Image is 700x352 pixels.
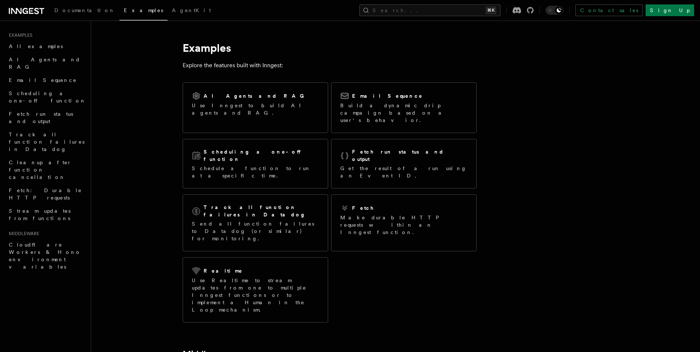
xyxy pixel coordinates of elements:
p: Use Realtime to stream updates from one to multiple Inngest functions or to implement a Human in ... [192,277,319,313]
a: Email Sequence [6,73,86,87]
span: Examples [124,7,163,13]
h2: Fetch [352,204,374,212]
span: Cleanup after function cancellation [9,159,72,180]
h1: Examples [183,41,477,54]
span: AgentKit [172,7,211,13]
a: Sign Up [646,4,694,16]
button: Search...⌘K [359,4,500,16]
span: Middleware [6,231,39,237]
a: Cloudflare Workers & Hono environment variables [6,238,86,273]
a: AI Agents and RAG [6,53,86,73]
a: All examples [6,40,86,53]
a: Cleanup after function cancellation [6,156,86,184]
a: Track all function failures in DatadogSend all function failures to Datadog (or similar) for moni... [183,194,328,251]
span: Scheduling a one-off function [9,90,86,104]
h2: AI Agents and RAG [204,92,308,100]
p: Make durable HTTP requests within an Inngest function. [340,214,467,236]
p: Schedule a function to run at a specific time. [192,165,319,179]
span: Fetch run status and output [9,111,73,124]
a: Fetch: Durable HTTP requests [6,184,86,204]
a: AI Agents and RAGUse Inngest to build AI agents and RAG. [183,82,328,133]
a: FetchMake durable HTTP requests within an Inngest function. [331,194,477,251]
p: Build a dynamic drip campaign based on a user's behavior. [340,102,467,124]
h2: Realtime [204,267,243,274]
h2: Track all function failures in Datadog [204,204,319,218]
span: All examples [9,43,63,49]
a: Scheduling a one-off functionSchedule a function to run at a specific time. [183,139,328,188]
p: Send all function failures to Datadog (or similar) for monitoring. [192,220,319,242]
h2: Scheduling a one-off function [204,148,319,163]
span: Examples [6,32,32,38]
span: Documentation [54,7,115,13]
a: Contact sales [575,4,643,16]
a: Documentation [50,2,119,20]
span: Fetch: Durable HTTP requests [9,187,82,201]
span: Stream updates from functions [9,208,71,221]
h2: Fetch run status and output [352,148,467,163]
h2: Email Sequence [352,92,423,100]
a: Email SequenceBuild a dynamic drip campaign based on a user's behavior. [331,82,477,133]
a: Stream updates from functions [6,204,86,225]
a: Fetch run status and outputGet the result of a run using an Event ID. [331,139,477,188]
a: AgentKit [168,2,215,20]
span: Email Sequence [9,77,77,83]
span: Cloudflare Workers & Hono environment variables [9,242,81,270]
p: Explore the features built with Inngest: [183,60,477,71]
a: Examples [119,2,168,21]
a: Fetch run status and output [6,107,86,128]
kbd: ⌘K [486,7,496,14]
button: Toggle dark mode [546,6,563,15]
a: Scheduling a one-off function [6,87,86,107]
span: Track all function failures in Datadog [9,132,85,152]
p: Get the result of a run using an Event ID. [340,165,467,179]
a: RealtimeUse Realtime to stream updates from one to multiple Inngest functions or to implement a H... [183,257,328,323]
span: AI Agents and RAG [9,57,80,70]
a: Track all function failures in Datadog [6,128,86,156]
p: Use Inngest to build AI agents and RAG. [192,102,319,116]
